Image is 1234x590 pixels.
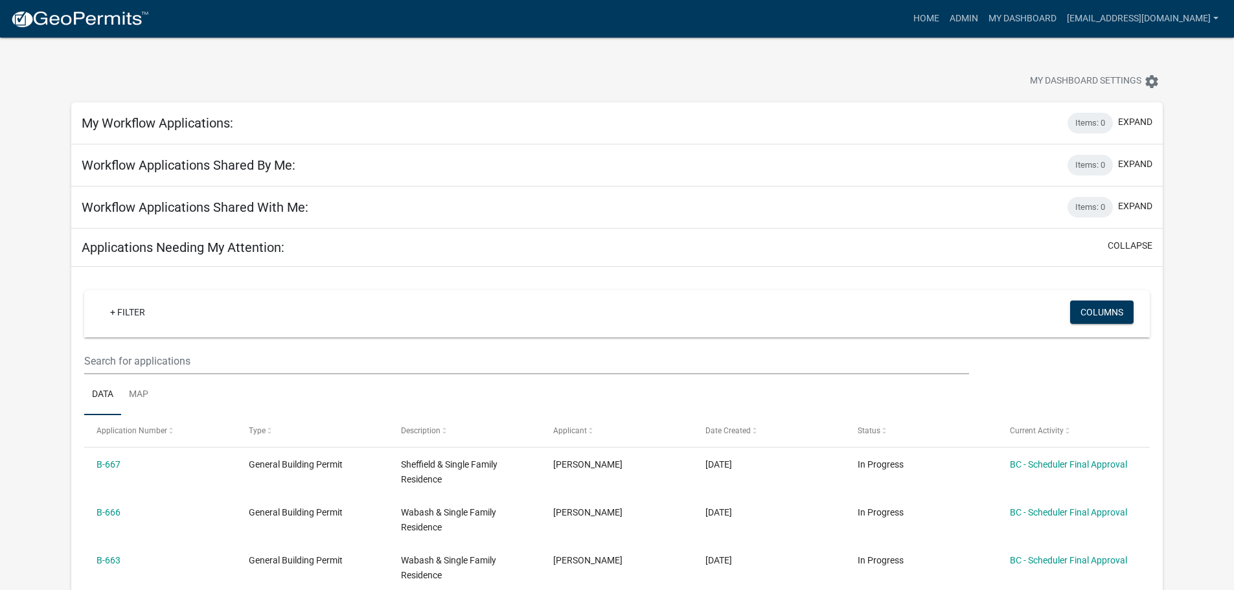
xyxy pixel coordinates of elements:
span: Description [401,426,440,435]
span: Wabash & Single Family Residence [401,507,496,532]
span: My Dashboard Settings [1030,74,1141,89]
a: BC - Scheduler Final Approval [1010,459,1127,470]
button: collapse [1108,239,1152,253]
span: 09/18/2025 [705,459,732,470]
a: Data [84,374,121,416]
a: + Filter [100,301,155,324]
datatable-header-cell: Date Created [693,415,845,446]
div: Items: 0 [1068,113,1113,133]
button: Columns [1070,301,1134,324]
button: expand [1118,199,1152,213]
a: Admin [944,6,983,31]
span: Application Number [97,426,167,435]
datatable-header-cell: Application Number [84,415,236,446]
span: General Building Permit [249,555,343,565]
h5: My Workflow Applications: [82,115,233,131]
a: My Dashboard [983,6,1062,31]
datatable-header-cell: Status [845,415,997,446]
span: In Progress [858,459,904,470]
span: Wabash & Single Family Residence [401,555,496,580]
a: BC - Scheduler Final Approval [1010,507,1127,517]
h5: Workflow Applications Shared With Me: [82,199,308,215]
span: Shane Weist [553,507,623,517]
span: General Building Permit [249,507,343,517]
span: In Progress [858,507,904,517]
a: Map [121,374,156,416]
a: Home [908,6,944,31]
datatable-header-cell: Applicant [541,415,693,446]
datatable-header-cell: Type [236,415,389,446]
span: Current Activity [1010,426,1064,435]
span: Status [858,426,880,435]
span: Jennifer DeLong [553,459,623,470]
span: Type [249,426,266,435]
span: Sheffield & Single Family Residence [401,459,497,484]
h5: Applications Needing My Attention: [82,240,284,255]
a: B-667 [97,459,120,470]
a: B-666 [97,507,120,517]
span: Applicant [553,426,587,435]
button: expand [1118,157,1152,171]
a: [EMAIL_ADDRESS][DOMAIN_NAME] [1062,6,1224,31]
i: settings [1144,74,1160,89]
datatable-header-cell: Description [389,415,541,446]
div: Items: 0 [1068,197,1113,218]
button: expand [1118,115,1152,129]
span: General Building Permit [249,459,343,470]
a: B-663 [97,555,120,565]
span: Date Created [705,426,751,435]
input: Search for applications [84,348,968,374]
a: BC - Scheduler Final Approval [1010,555,1127,565]
span: 09/15/2025 [705,555,732,565]
div: Items: 0 [1068,155,1113,176]
span: Jessica Ritchie [553,555,623,565]
span: In Progress [858,555,904,565]
span: 09/17/2025 [705,507,732,517]
datatable-header-cell: Current Activity [997,415,1149,446]
h5: Workflow Applications Shared By Me: [82,157,295,173]
button: My Dashboard Settingssettings [1020,69,1170,94]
